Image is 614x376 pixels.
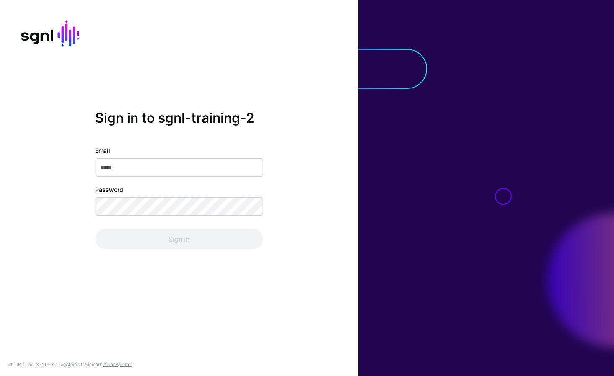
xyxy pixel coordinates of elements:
[95,110,263,126] h2: Sign in to sgnl-training-2
[95,146,110,155] label: Email
[103,362,118,367] a: Privacy
[95,185,123,194] label: Password
[8,361,132,368] div: © [URL], Inc. SGNL® is a registered trademark. &
[120,362,132,367] a: Terms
